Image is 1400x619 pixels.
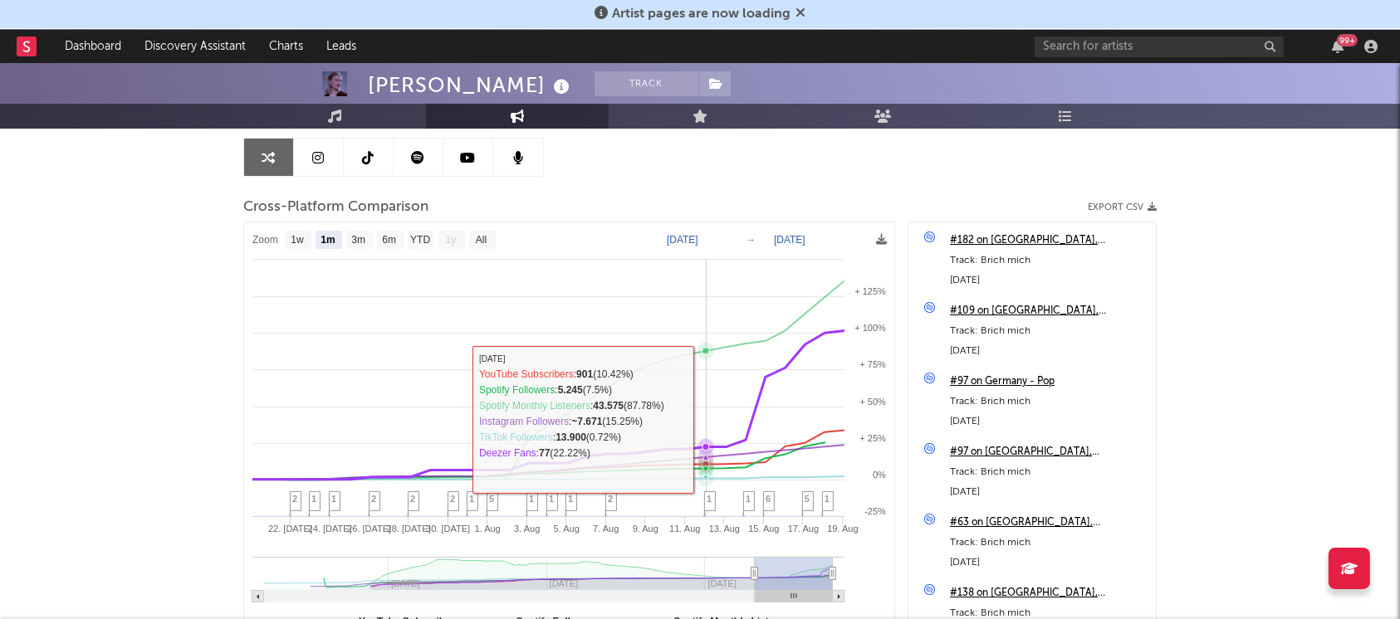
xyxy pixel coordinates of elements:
span: 1 [825,494,830,504]
text: 0% [873,470,886,480]
text: YTD [410,235,430,246]
span: 1 [529,494,534,504]
span: 1 [331,494,336,504]
a: #138 on [GEOGRAPHIC_DATA], [GEOGRAPHIC_DATA] [950,583,1148,603]
a: #109 on [GEOGRAPHIC_DATA], [GEOGRAPHIC_DATA] [950,301,1148,321]
span: 2 [371,494,376,504]
span: 2 [608,494,613,504]
div: [DATE] [950,271,1148,290]
a: #182 on [GEOGRAPHIC_DATA], [GEOGRAPHIC_DATA] [950,231,1148,251]
span: 5 [805,494,810,504]
text: 17. Aug [788,524,819,534]
button: 99+ [1332,40,1344,53]
a: Charts [257,30,315,63]
div: Track: Brich mich [950,533,1148,553]
text: 19. Aug [827,524,858,534]
div: [PERSON_NAME] [368,71,574,99]
a: #97 on Germany - Pop [950,372,1148,392]
button: Export CSV [1088,202,1157,212]
text: [DATE] [667,234,698,246]
a: Discovery Assistant [133,30,257,63]
text: 1. Aug [475,524,501,534]
span: 6 [766,494,771,504]
text: 13. Aug [709,524,740,534]
text: All [476,235,487,246]
span: 1 [549,494,554,504]
span: Artist pages are now loading [612,7,791,21]
text: 28. [DATE] [387,524,431,534]
div: Track: Brich mich [950,321,1148,341]
span: 5 [489,494,494,504]
text: → [746,234,756,246]
div: Track: Brich mich [950,392,1148,412]
text: 26. [DATE] [347,524,391,534]
text: 22. [DATE] [268,524,312,534]
span: 2 [450,494,455,504]
div: 99 + [1337,34,1358,46]
span: 1 [568,494,573,504]
text: 1y [446,235,457,246]
div: Track: Brich mich [950,251,1148,271]
text: 3m [351,235,365,246]
span: 1 [707,494,712,504]
text: 24. [DATE] [308,524,352,534]
div: [DATE] [950,412,1148,431]
a: #97 on [GEOGRAPHIC_DATA], [GEOGRAPHIC_DATA] [950,442,1148,462]
text: [DATE] [774,234,805,246]
text: + 125% [854,286,886,296]
input: Search for artists [1035,37,1284,57]
a: Dashboard [53,30,133,63]
span: 1 [311,494,316,504]
span: Dismiss [795,7,805,21]
text: + 75% [860,359,887,369]
text: + 50% [860,397,887,407]
div: [DATE] [950,482,1148,502]
a: #63 on [GEOGRAPHIC_DATA], [GEOGRAPHIC_DATA] [950,513,1148,533]
text: + 100% [854,323,886,333]
text: -25% [864,506,886,516]
text: 5. Aug [554,524,580,534]
text: 11. Aug [669,524,700,534]
span: 2 [410,494,415,504]
text: Zoom [252,235,278,246]
text: 7. Aug [593,524,619,534]
text: 3. Aug [514,524,540,534]
text: 15. Aug [748,524,779,534]
a: Leads [315,30,368,63]
text: + 25% [860,433,887,443]
span: 1 [469,494,474,504]
text: 30. [DATE] [426,524,470,534]
span: 2 [292,494,297,504]
text: 9. Aug [633,524,658,534]
text: 1m [321,235,335,246]
div: Track: Brich mich [950,462,1148,482]
div: [DATE] [950,553,1148,573]
text: 1w [291,235,304,246]
button: Track [595,71,698,96]
span: 1 [746,494,751,504]
span: Cross-Platform Comparison [243,197,428,217]
div: [DATE] [950,341,1148,361]
text: 6m [382,235,396,246]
